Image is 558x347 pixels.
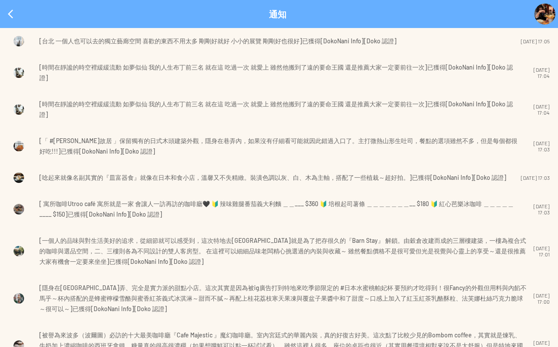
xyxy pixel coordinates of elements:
span: [時間在靜謐的時空裡緩緩流動 如夢似仙 我的人生布丁前三名 就在這 吃過一次 就愛上 雖然他搬到了遠的要命王國 還是推薦大家一定要前往一次]已獲得[DokoNani Info][Doko 認證] [39,99,519,120]
span: [DATE] 17:03 [534,140,550,152]
span: [隱身在[GEOGRAPHIC_DATA]弄、完全是實力派的甜點小店。這次其實是因為被ig廣告打到特地來吃季節限定的 #日本水蜜桃帕妃杯 要預約才吃得到！很Fancy的外觀但用料與內餡不馬乎～杯... [39,283,527,314]
span: [DATE] 17:00 [534,292,550,305]
span: [DATE] 17:03 [534,203,550,215]
span: [DATE] 17:03 [521,175,550,181]
img: Visruth.jpg not found [14,172,24,183]
span: [DATE] 17:05 [521,38,550,44]
img: Visruth.jpg not found [14,204,24,214]
img: Visruth.jpg not found [14,36,24,46]
p: 通知 [269,9,286,19]
span: [一個人的品味與對生活美好的追求，從細節就可以感受到，這次特地去[GEOGRAPHIC_DATA]就是為了把存很久的『Barn Stay』 解鎖。由穀倉改建而成的三層樓建築，一樓為複合式的咖啡與... [39,235,527,267]
img: Visruth.jpg not found [14,246,24,256]
span: [唸起來就像名副其實的『皿富器食』就像在日本和食小店，溫馨又不失精緻。裝潢色調以灰、白、木為主軸，搭配了一些植栽～超好拍。]已獲得[DokoNani Info][Doko 認證] [39,172,506,183]
img: Visruth.jpg not found [14,141,24,151]
span: [時間在靜謐的時空裡緩緩流動 如夢似仙 我的人生布丁前三名 就在這 吃過一次 就愛上 雖然他搬到了遠的要命王國 還是推薦大家一定要前往一次]已獲得[DokoNani Info][Doko 認證] [39,62,519,83]
img: Visruth.jpg not found [14,104,24,115]
span: [DATE] 17:01 [534,245,550,257]
span: [「 #[PERSON_NAME]故居 」保留獨有的日式木頭建築外觀，隱身在巷弄內，如果沒有仔細看可能就因此錯過入口了。主打微熱山形生吐司，餐點的選項雖然不多，但是每個都很好吃!!!]已獲得[D... [39,136,522,157]
img: Visruth.jpg not found [14,293,24,304]
span: [DATE] 17:04 [534,67,550,79]
img: Visruth.jpg not found [534,4,555,25]
span: [DATE] 17:04 [534,103,550,116]
span: [台北 一個人也可以去的獨立藝廊空間 喜歡的東西不用太多 剛剛好就好 小小的展覽 剛剛好也很好]已獲得[DokoNani Info][Doko 認證] [39,36,397,46]
span: [ 寓所咖啡Utroo café 寓所就是一家 會讓人一訪再訪的咖啡廳🖤 🔰 辣味雞腿番茄義大利麵 ＿＿___ $360 🔰 培根起司薯條 ＿＿＿＿＿＿＿__ $180 🔰 紅心芭樂冰咖啡 ＿＿... [39,199,522,220]
img: Visruth.jpg not found [14,67,24,78]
